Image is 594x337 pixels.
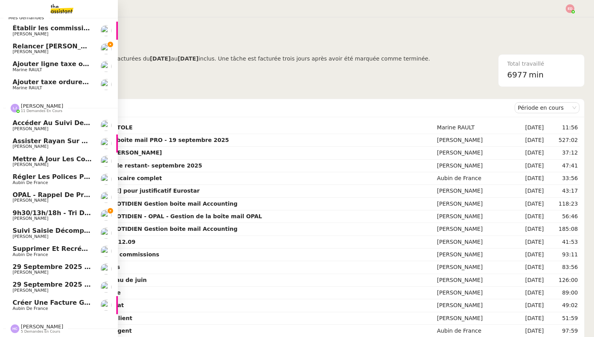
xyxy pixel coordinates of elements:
[518,103,576,113] nz-select-item: Période en cours
[13,198,48,203] span: [PERSON_NAME]
[512,198,545,210] td: [DATE]
[435,261,512,274] td: [PERSON_NAME]
[545,198,579,210] td: 118:23
[13,42,194,50] span: Relancer [PERSON_NAME] pour justificatif Eurostar
[13,24,137,32] span: Établir les commissions apporteurs
[13,270,48,275] span: [PERSON_NAME]
[545,287,579,299] td: 89:00
[13,281,238,288] span: 29 septembre 2025 - QUOTIDIEN Gestion boite mail Accounting
[41,188,200,194] strong: Relancer [PERSON_NAME] pour justificatif Eurostar
[41,226,237,232] strong: 15 septembre 2025 - QUOTIDIEN Gestion boite mail Accounting
[150,55,170,62] b: [DATE]
[41,162,202,169] strong: COMPTABILITE - MAJ solde restant- septembre 2025
[13,227,234,234] span: Suivi saisie décomptes non-confiés Ecohub - septembre 2025
[512,274,545,287] td: [DATE]
[545,223,579,236] td: 185:08
[435,274,512,287] td: [PERSON_NAME]
[435,210,512,223] td: [PERSON_NAME]
[435,122,512,134] td: Marine RAULT
[512,287,545,299] td: [DATE]
[545,236,579,249] td: 41:53
[11,104,19,112] img: svg
[435,198,512,210] td: [PERSON_NAME]
[545,274,579,287] td: 126:00
[435,172,512,185] td: Aubin de France
[435,287,512,299] td: [PERSON_NAME]
[435,249,512,261] td: [PERSON_NAME]
[13,252,48,257] span: Aubin de France
[13,306,48,311] span: Aubin de France
[101,79,112,90] img: users%2Fo4K84Ijfr6OOM0fa5Hz4riIOf4g2%2Favatar%2FChatGPT%20Image%201%20aou%CC%82t%202025%2C%2010_2...
[198,55,430,62] span: inclus. Une tâche est facturée trois jours après avoir été marquée comme terminée.
[512,223,545,236] td: [DATE]
[13,288,48,293] span: [PERSON_NAME]
[13,216,48,221] span: [PERSON_NAME]
[435,312,512,325] td: [PERSON_NAME]
[545,134,579,147] td: 527:02
[101,120,112,131] img: users%2F0zQGGmvZECeMseaPawnreYAQQyS2%2Favatar%2Feddadf8a-b06f-4db9-91c4-adeed775bb0f
[101,25,112,36] img: users%2F0zQGGmvZECeMseaPawnreYAQQyS2%2Favatar%2Feddadf8a-b06f-4db9-91c4-adeed775bb0f
[21,330,60,334] span: 5 demandes en cours
[529,68,544,81] span: min
[13,155,140,163] span: Mettre à jour les contacts HubSpot
[13,137,155,145] span: Assister Rayan sur la souscription Opal
[101,210,112,221] img: users%2FTDxDvmCjFdN3QFePFNGdQUcJcQk1%2Favatar%2F0cfb3a67-8790-4592-a9ec-92226c678442
[101,156,112,167] img: users%2FWH1OB8fxGAgLOjAz1TtlPPgOcGL2%2Favatar%2F32e28291-4026-4208-b892-04f74488d877
[435,299,512,312] td: [PERSON_NAME]
[13,119,141,127] span: Accéder au suivi des sinistres OPAL
[545,147,579,159] td: 37:12
[40,100,515,116] div: Demandes
[101,246,112,257] img: users%2FSclkIUIAuBOhhDrbgjtrSikBoD03%2Favatar%2F48cbc63d-a03d-4817-b5bf-7f7aeed5f2a9
[435,223,512,236] td: [PERSON_NAME]
[13,245,166,252] span: Supprimer et recréer la facture Steelhead
[101,300,112,311] img: users%2FSclkIUIAuBOhhDrbgjtrSikBoD03%2Favatar%2F48cbc63d-a03d-4817-b5bf-7f7aeed5f2a9
[11,324,19,333] img: svg
[512,160,545,172] td: [DATE]
[512,210,545,223] td: [DATE]
[13,144,48,149] span: [PERSON_NAME]
[13,180,48,185] span: Aubin de France
[545,249,579,261] td: 93:11
[13,85,42,90] span: Marine RAULT
[101,138,112,149] img: users%2Fa6PbEmLwvGXylUqKytRPpDpAx153%2Favatar%2Ffanny.png
[545,261,579,274] td: 83:56
[101,192,112,203] img: users%2Fa6PbEmLwvGXylUqKytRPpDpAx153%2Favatar%2Ffanny.png
[101,174,112,185] img: users%2FSclkIUIAuBOhhDrbgjtrSikBoD03%2Favatar%2F48cbc63d-a03d-4817-b5bf-7f7aeed5f2a9
[41,201,237,207] strong: 22 septembre 2025 - QUOTIDIEN Gestion boite mail Accounting
[512,172,545,185] td: [DATE]
[41,213,262,219] strong: 22 septembre 2025 - QUOTIDIEN - OPAL - Gestion de la boîte mail OPAL
[13,191,154,199] span: OPAL - Rappel de Prime - Police 106501
[435,147,512,159] td: [PERSON_NAME]
[512,185,545,197] td: [DATE]
[512,261,545,274] td: [DATE]
[545,210,579,223] td: 56:46
[13,67,42,72] span: Marine RAULT
[435,160,512,172] td: [PERSON_NAME]
[101,61,112,72] img: users%2Fo4K84Ijfr6OOM0fa5Hz4riIOf4g2%2Favatar%2FChatGPT%20Image%201%20aou%CC%82t%202025%2C%2010_2...
[545,122,579,134] td: 11:56
[512,236,545,249] td: [DATE]
[101,43,112,54] img: users%2FxgWPCdJhSBeE5T1N2ZiossozSlm1%2Favatar%2F5b22230b-e380-461f-81e9-808a3aa6de32
[21,109,62,113] span: 11 demandes en cours
[13,126,48,131] span: [PERSON_NAME]
[512,122,545,134] td: [DATE]
[435,185,512,197] td: [PERSON_NAME]
[13,263,268,271] span: 29 septembre 2025 - QUOTIDIEN - OPAL - Gestion de la boîte mail OPAL
[545,299,579,312] td: 49:02
[41,315,132,321] strong: Vérifiez le paiement du client
[545,185,579,197] td: 43:17
[13,60,171,68] span: Ajouter ligne taxe ordures quittance octobre
[13,49,48,54] span: [PERSON_NAME]
[512,312,545,325] td: [DATE]
[13,31,48,37] span: [PERSON_NAME]
[178,55,198,62] b: [DATE]
[13,162,48,167] span: [PERSON_NAME]
[13,78,170,86] span: Ajouter taxe ordures ménagères à quittance
[566,4,574,13] img: svg
[101,263,112,274] img: users%2Fa6PbEmLwvGXylUqKytRPpDpAx153%2Favatar%2Ffanny.png
[101,228,112,239] img: users%2F0zQGGmvZECeMseaPawnreYAQQyS2%2Favatar%2Feddadf8a-b06f-4db9-91c4-adeed775bb0f
[13,299,185,306] span: Créer une facture globale pour [PERSON_NAME]
[4,14,49,22] span: Mes demandes
[512,134,545,147] td: [DATE]
[13,234,48,239] span: [PERSON_NAME]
